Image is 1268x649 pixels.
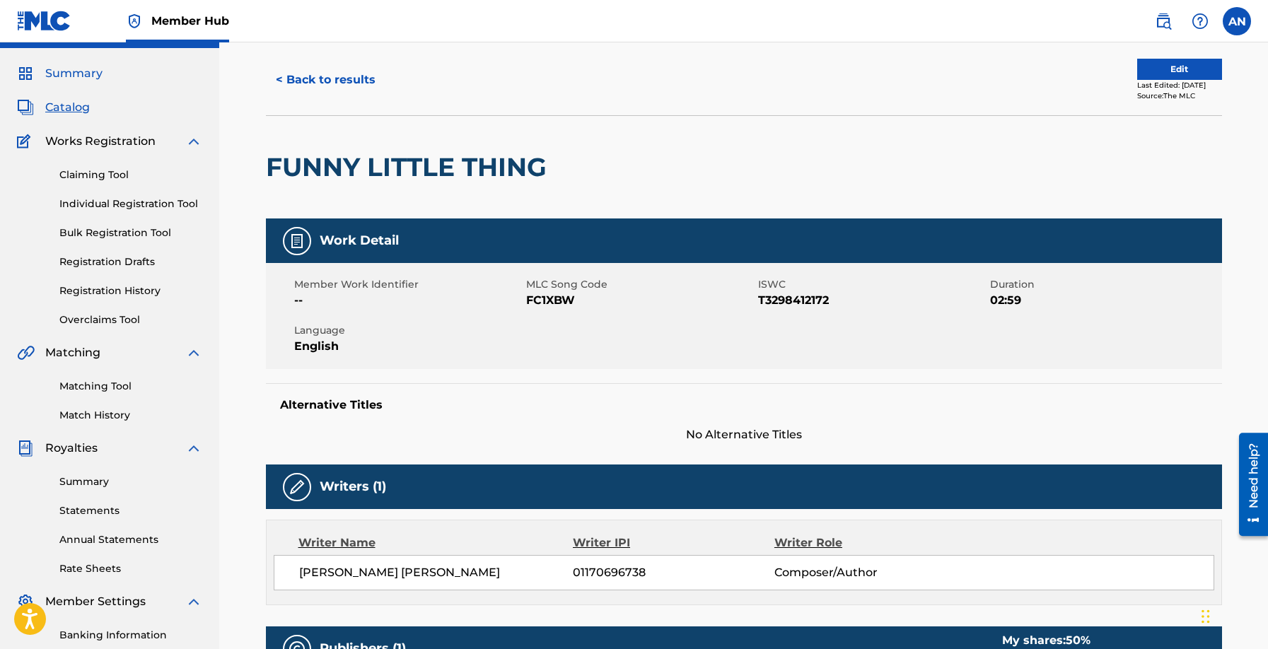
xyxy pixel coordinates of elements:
[185,133,202,150] img: expand
[17,344,35,361] img: Matching
[59,312,202,327] a: Overclaims Tool
[17,593,34,610] img: Member Settings
[1192,13,1209,30] img: help
[1197,581,1268,649] iframe: Chat Widget
[1137,59,1222,80] button: Edit
[185,593,202,610] img: expand
[17,99,90,116] a: CatalogCatalog
[299,564,574,581] span: [PERSON_NAME] [PERSON_NAME]
[1149,7,1177,35] a: Public Search
[45,99,90,116] span: Catalog
[1002,632,1102,649] div: My shares:
[1186,7,1214,35] div: Help
[126,13,143,30] img: Top Rightsholder
[17,440,34,457] img: Royalties
[280,398,1208,412] h5: Alternative Titles
[758,292,987,309] span: T3298412172
[59,474,202,489] a: Summary
[1066,633,1090,647] span: 50 %
[17,65,103,82] a: SummarySummary
[266,426,1222,443] span: No Alternative Titles
[17,99,34,116] img: Catalog
[59,379,202,394] a: Matching Tool
[990,292,1218,309] span: 02:59
[59,226,202,240] a: Bulk Registration Tool
[1202,595,1210,638] div: Drag
[573,534,774,551] div: Writer IPI
[45,593,146,610] span: Member Settings
[1137,80,1222,90] div: Last Edited: [DATE]
[59,168,202,182] a: Claiming Tool
[294,277,523,292] span: Member Work Identifier
[774,534,958,551] div: Writer Role
[320,233,399,249] h5: Work Detail
[45,133,156,150] span: Works Registration
[758,277,987,292] span: ISWC
[151,13,229,29] span: Member Hub
[573,564,774,581] span: 01170696738
[294,292,523,309] span: --
[298,534,574,551] div: Writer Name
[294,338,523,355] span: English
[45,344,100,361] span: Matching
[1223,7,1251,35] div: User Menu
[990,277,1218,292] span: Duration
[59,561,202,576] a: Rate Sheets
[17,11,71,31] img: MLC Logo
[320,479,386,495] h5: Writers (1)
[59,532,202,547] a: Annual Statements
[289,479,306,496] img: Writers
[17,133,35,150] img: Works Registration
[294,323,523,338] span: Language
[1137,90,1222,101] div: Source: The MLC
[59,503,202,518] a: Statements
[45,65,103,82] span: Summary
[59,255,202,269] a: Registration Drafts
[774,564,958,581] span: Composer/Author
[17,65,34,82] img: Summary
[1228,428,1268,542] iframe: Resource Center
[266,151,554,183] h2: FUNNY LITTLE THING
[185,440,202,457] img: expand
[185,344,202,361] img: expand
[59,197,202,211] a: Individual Registration Tool
[526,292,755,309] span: FC1XBW
[59,628,202,643] a: Banking Information
[1155,13,1172,30] img: search
[526,277,755,292] span: MLC Song Code
[59,283,202,298] a: Registration History
[45,440,98,457] span: Royalties
[59,408,202,423] a: Match History
[266,62,385,98] button: < Back to results
[289,233,306,250] img: Work Detail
